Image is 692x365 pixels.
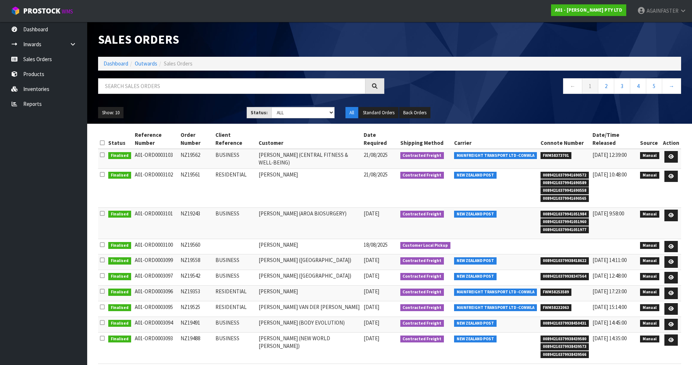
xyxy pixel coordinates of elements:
[108,336,131,343] span: Finalised
[591,129,638,149] th: Date/Time Released
[541,304,572,312] span: FWM58232063
[640,304,659,312] span: Manual
[133,208,179,239] td: A01-ORD0003101
[179,254,214,270] td: NZ19558
[364,288,379,295] span: [DATE]
[454,211,497,218] span: NEW ZEALAND POST
[214,270,257,286] td: BUSINESS
[179,129,214,149] th: Order Number
[104,60,128,67] a: Dashboard
[400,304,444,312] span: Contracted Freight
[364,257,379,263] span: [DATE]
[345,107,358,119] button: All
[630,78,646,94] a: 4
[400,336,444,343] span: Contracted Freight
[454,257,497,265] span: NEW ZEALAND POST
[640,152,659,159] span: Manual
[454,320,497,327] span: NEW ZEALAND POST
[164,60,193,67] span: Sales Orders
[555,7,622,13] strong: A01 - [PERSON_NAME] PTY LTD
[541,152,572,159] span: FWM58373701
[640,242,659,249] span: Manual
[638,129,661,149] th: Source
[541,187,589,194] span: 00894210379941690558
[541,320,589,327] span: 00894210379938450431
[106,129,133,149] th: Status
[362,129,398,149] th: Date Required
[133,254,179,270] td: A01-ORD0003099
[257,239,362,254] td: [PERSON_NAME]
[214,168,257,207] td: RESIDENTIAL
[133,270,179,286] td: A01-ORD0003097
[133,286,179,301] td: A01-ORD0003096
[108,172,131,179] span: Finalised
[661,129,681,149] th: Action
[257,332,362,364] td: [PERSON_NAME] (NEW WORLD [PERSON_NAME])
[592,319,627,326] span: [DATE] 14:45:00
[133,149,179,168] td: A01-ORD0003103
[214,208,257,239] td: BUSINESS
[454,152,537,159] span: MAINFREIGHT TRANSPORT LTD -CONWLA
[398,129,453,149] th: Shipping Method
[452,129,539,149] th: Carrier
[135,60,157,67] a: Outwards
[592,303,627,310] span: [DATE] 15:14:00
[257,286,362,301] td: [PERSON_NAME]
[640,320,659,327] span: Manual
[364,210,379,217] span: [DATE]
[539,129,591,149] th: Connote Number
[541,289,572,296] span: FWM58253589
[214,317,257,332] td: BUSINESS
[592,210,624,217] span: [DATE] 9:58:00
[646,78,662,94] a: 5
[359,107,398,119] button: Standard Orders
[454,336,497,343] span: NEW ZEALAND POST
[214,286,257,301] td: RESIDENTIAL
[257,254,362,270] td: [PERSON_NAME] ([GEOGRAPHIC_DATA])
[541,211,589,218] span: 00894210379941051984
[133,301,179,317] td: A01-ORD0003095
[257,270,362,286] td: [PERSON_NAME] ([GEOGRAPHIC_DATA])
[179,317,214,332] td: NZ19491
[592,171,627,178] span: [DATE] 10:48:00
[541,195,589,202] span: 00894210379941690565
[133,129,179,149] th: Reference Number
[640,273,659,280] span: Manual
[592,151,627,158] span: [DATE] 12:39:00
[592,272,627,279] span: [DATE] 12:48:00
[214,301,257,317] td: RESIDENTIAL
[647,7,679,14] span: AGAINFASTER
[364,319,379,326] span: [DATE]
[257,301,362,317] td: [PERSON_NAME] VAN DER [PERSON_NAME]
[592,335,627,342] span: [DATE] 14:35:00
[214,129,257,149] th: Client Reference
[179,332,214,364] td: NZ19488
[454,172,497,179] span: NEW ZEALAND POST
[108,273,131,280] span: Finalised
[133,317,179,332] td: A01-ORD0003094
[592,288,627,295] span: [DATE] 17:23:00
[400,273,444,280] span: Contracted Freight
[640,172,659,179] span: Manual
[98,78,365,94] input: Search sales orders
[23,6,60,16] span: ProStock
[541,351,589,358] span: 00894210379938439566
[541,172,589,179] span: 00894210379941690572
[541,218,589,226] span: 00894210379941051960
[640,211,659,218] span: Manual
[454,289,537,296] span: MAINFREIGHT TRANSPORT LTD -CONWLA
[541,336,589,343] span: 00894210379938439580
[133,168,179,207] td: A01-ORD0003102
[400,257,444,265] span: Contracted Freight
[108,242,131,249] span: Finalised
[179,286,214,301] td: NZ19353
[108,289,131,296] span: Finalised
[364,171,388,178] span: 21/08/2025
[400,320,444,327] span: Contracted Freight
[179,149,214,168] td: NZ19562
[179,208,214,239] td: NZ19243
[179,270,214,286] td: NZ19542
[598,78,614,94] a: 2
[563,78,582,94] a: ←
[592,257,627,263] span: [DATE] 14:11:00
